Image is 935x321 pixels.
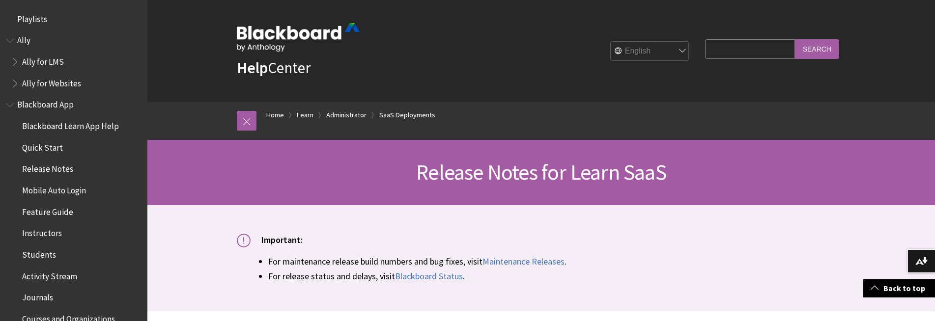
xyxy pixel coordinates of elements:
[863,279,935,297] a: Back to top
[6,11,142,27] nav: Book outline for Playlists
[268,269,846,283] li: For release status and delays, visit .
[17,97,74,110] span: Blackboard App
[22,139,63,153] span: Quick Start
[22,53,64,67] span: Ally for LMS
[22,161,73,174] span: Release Notes
[795,39,839,58] input: Search
[266,109,284,121] a: Home
[326,109,367,121] a: Administrator
[395,270,463,282] a: Blackboard Status
[416,159,666,186] span: Release Notes for Learn SaaS
[17,32,30,46] span: Ally
[22,75,81,88] span: Ally for Websites
[297,109,313,121] a: Learn
[22,290,53,303] span: Journals
[611,42,689,61] select: Site Language Selector
[22,268,77,281] span: Activity Stream
[482,256,565,267] a: Maintenance Releases
[237,23,360,52] img: Blackboard by Anthology
[22,118,119,131] span: Blackboard Learn App Help
[379,109,435,121] a: SaaS Deployments
[22,182,86,195] span: Mobile Auto Login
[261,234,303,245] span: Important:
[6,32,142,92] nav: Book outline for Anthology Ally Help
[22,225,62,239] span: Instructors
[22,246,56,260] span: Students
[17,11,47,24] span: Playlists
[237,58,268,78] strong: Help
[268,255,846,268] li: For maintenance release build numbers and bug fixes, visit .
[237,58,311,78] a: HelpCenter
[22,204,73,217] span: Feature Guide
